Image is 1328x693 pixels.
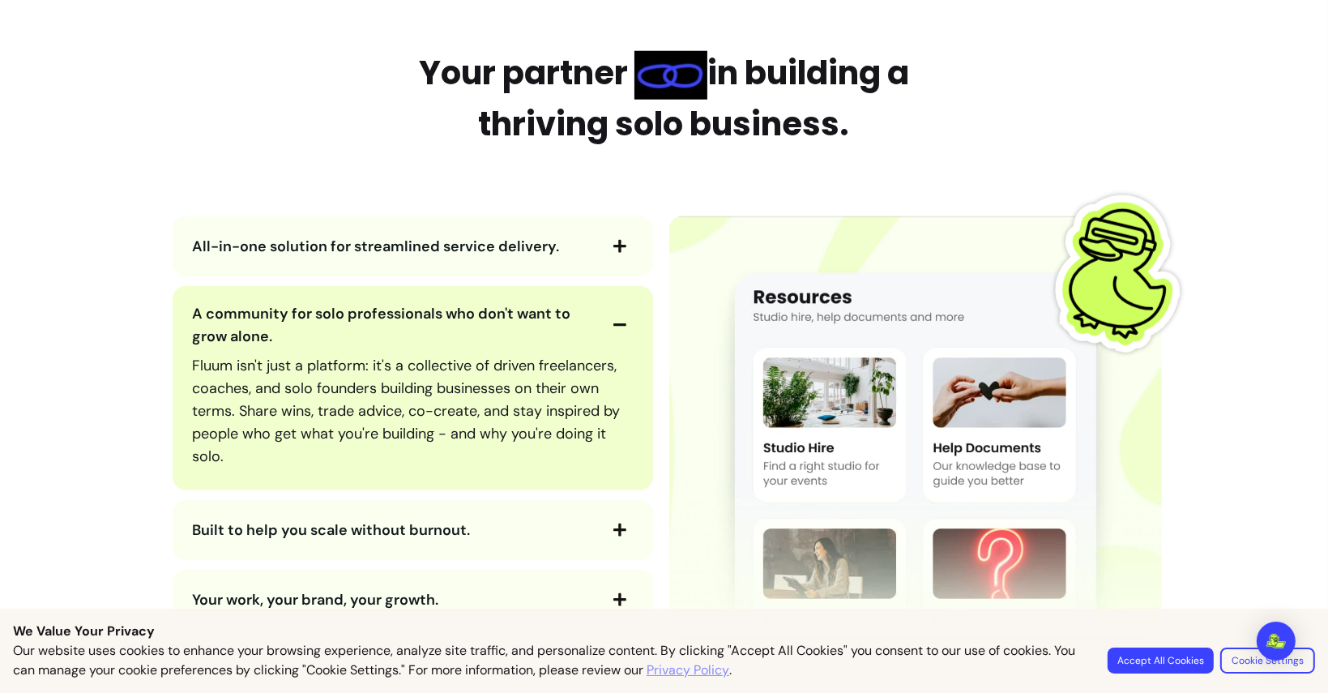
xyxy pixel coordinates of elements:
[192,590,438,610] span: Your work, your brand, your growth.
[192,304,570,346] span: A community for solo professionals who don't want to grow alone.
[401,49,928,148] h2: Your partner in building a thriving solo business.
[192,348,634,474] div: A community for solo professionals who don't want to grow alone.
[1040,192,1202,354] img: Fluum Duck sticker
[13,641,1088,680] p: Our website uses cookies to enhance your browsing experience, analyze site traffic, and personali...
[13,622,1315,641] p: We Value Your Privacy
[647,661,729,680] a: Privacy Policy
[192,233,634,260] button: All-in-one solution for streamlined service delivery.
[192,237,559,256] span: All-in-one solution for streamlined service delivery.
[192,520,470,540] span: Built to help you scale without burnout.
[1108,648,1214,674] button: Accept All Cookies
[634,51,707,100] img: link Blue
[192,302,634,348] button: A community for solo professionals who don't want to grow alone.
[1220,648,1315,674] button: Cookie Settings
[1257,622,1296,661] div: Open Intercom Messenger
[192,586,634,614] button: Your work, your brand, your growth.
[192,516,634,544] button: Built to help you scale without burnout.
[192,354,634,468] p: Fluum isn't just a platform: it's a collective of driven freelancers, coaches, and solo founders ...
